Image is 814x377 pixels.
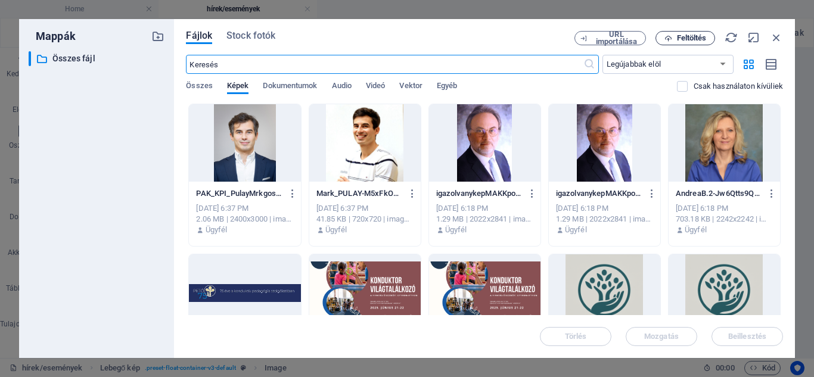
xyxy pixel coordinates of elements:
[52,52,143,66] p: Összes fájl
[316,188,403,199] p: Mark_PULAY-M5xFkOGaZvfsqo3ZrPWqIg.jpg
[436,203,533,214] div: [DATE] 6:18 PM
[676,214,773,225] div: 703.18 KB | 2242x2242 | image/jpeg
[437,79,457,95] span: Egyéb
[196,188,282,199] p: PAK_KPI_PulayMrkgoston-MJTG38Smn6Jr17gIAkYIug.jpg
[565,225,587,235] p: Ügyfél
[186,29,212,43] span: Fájlok
[676,203,773,214] div: [DATE] 6:18 PM
[694,81,783,92] p: Csak használaton kívüliek
[574,31,646,45] button: URL importálása
[676,188,762,199] p: AndreaB.2-Jw6Qtts9QEMIZx8-rwVdXg.JPG
[29,51,31,66] div: ​
[770,31,783,44] i: Bezárás
[677,35,707,42] span: Feltöltés
[399,79,422,95] span: Vektor
[316,203,414,214] div: [DATE] 6:37 PM
[227,79,248,95] span: Képek
[151,30,164,43] i: Új mappa létrehozása
[206,225,228,235] p: Ügyfél
[366,79,385,95] span: Videó
[226,29,275,43] span: Stock fotók
[186,55,583,74] input: Keresés
[556,188,642,199] p: igazolvanykepMAKKportre-SnonX1QsPjiVnhnJbVGreQ.jpg
[332,79,352,95] span: Audio
[196,214,293,225] div: 2.06 MB | 2400x3000 | image/jpeg
[196,203,293,214] div: [DATE] 6:37 PM
[436,214,533,225] div: 1.29 MB | 2022x2841 | image/jpeg
[592,31,641,45] span: URL importálása
[186,79,213,95] span: Összes
[725,31,738,44] i: Újratöltés
[316,214,414,225] div: 41.85 KB | 720x720 | image/jpeg
[747,31,760,44] i: Minimalizálás
[263,79,317,95] span: Dokumentumok
[655,31,715,45] button: Feltöltés
[556,214,653,225] div: 1.29 MB | 2022x2841 | image/jpeg
[556,203,653,214] div: [DATE] 6:18 PM
[436,188,523,199] p: igazolvanykepMAKKportre-19D5haqeIt5dCUPaGjfhuQ.jpg
[325,225,347,235] p: Ügyfél
[685,225,707,235] p: Ügyfél
[29,29,76,44] p: Mappák
[445,225,467,235] p: Ügyfél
